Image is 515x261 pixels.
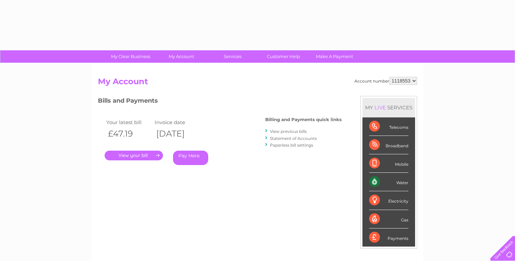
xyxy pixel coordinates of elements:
[173,151,208,165] a: Pay Here
[153,118,201,127] td: Invoice date
[270,143,313,148] a: Paperless bill settings
[270,129,307,134] a: View previous bills
[307,50,362,63] a: Make A Payment
[154,50,209,63] a: My Account
[270,136,317,141] a: Statement of Accounts
[153,127,201,141] th: [DATE]
[354,77,417,85] div: Account number
[105,118,153,127] td: Your latest bill
[105,127,153,141] th: £47.19
[105,151,163,160] a: .
[103,50,158,63] a: My Clear Business
[369,173,408,191] div: Water
[369,191,408,210] div: Electricity
[98,96,342,108] h3: Bills and Payments
[362,98,415,117] div: MY SERVICES
[98,77,417,90] h2: My Account
[205,50,260,63] a: Services
[265,117,342,122] h4: Billing and Payments quick links
[373,104,387,111] div: LIVE
[369,228,408,247] div: Payments
[369,154,408,173] div: Mobile
[256,50,311,63] a: Customer Help
[369,136,408,154] div: Broadband
[369,117,408,136] div: Telecoms
[369,210,408,228] div: Gas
